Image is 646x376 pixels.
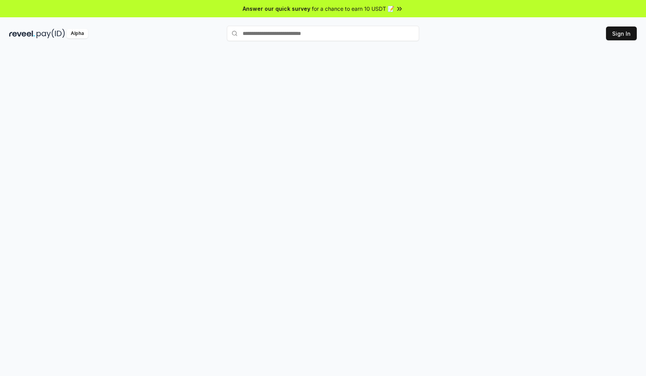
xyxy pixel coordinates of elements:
[606,27,637,40] button: Sign In
[9,29,35,38] img: reveel_dark
[37,29,65,38] img: pay_id
[67,29,88,38] div: Alpha
[243,5,310,13] span: Answer our quick survey
[312,5,394,13] span: for a chance to earn 10 USDT 📝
